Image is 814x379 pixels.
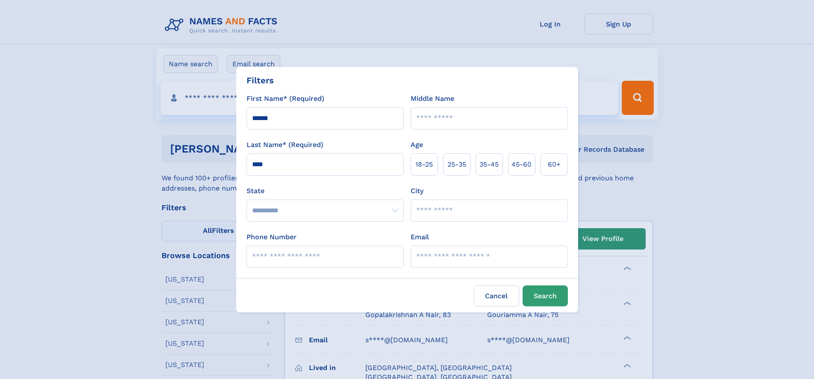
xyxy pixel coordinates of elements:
[247,186,404,196] label: State
[415,159,433,170] span: 18‑25
[411,140,423,150] label: Age
[247,140,323,150] label: Last Name* (Required)
[548,159,561,170] span: 60+
[247,74,274,87] div: Filters
[447,159,466,170] span: 25‑35
[247,232,297,242] label: Phone Number
[511,159,532,170] span: 45‑60
[247,94,324,104] label: First Name* (Required)
[411,94,454,104] label: Middle Name
[411,186,423,196] label: City
[479,159,499,170] span: 35‑45
[411,232,429,242] label: Email
[474,285,519,306] label: Cancel
[523,285,568,306] button: Search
